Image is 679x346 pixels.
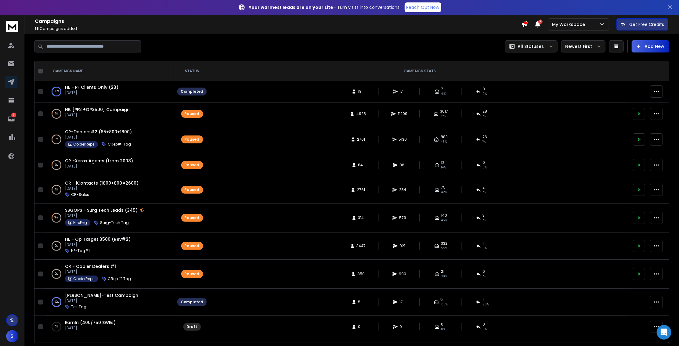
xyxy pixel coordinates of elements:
span: 990 [399,272,406,276]
button: S [6,330,18,342]
span: 1 % [483,114,486,119]
td: 0%EarnIn (400/750 SWEs)[DATE] [45,316,174,338]
span: 14 % [441,165,446,170]
p: [DATE] [65,298,138,303]
p: 16 % [55,215,59,221]
div: Paused [185,137,200,142]
td: 0%CR - Copier Dealers #1[DATE]CopierRepsCRep#1 Tag [45,260,174,289]
p: CopierReps [73,276,95,281]
span: 3447 [357,243,366,248]
span: 7 [441,87,443,92]
span: 1 % [483,190,486,195]
span: 6 [483,269,485,274]
button: Get Free Credits [616,18,668,31]
a: Reach Out Now [405,2,441,12]
p: [DATE] [65,113,130,117]
p: [DATE] [65,213,144,218]
td: 7%HE: [PF2 +OP3500] Campaign[DATE] [45,103,174,125]
p: 100 % [54,299,59,305]
span: 41 % [441,92,446,96]
span: 579 [399,215,406,220]
p: CR-Sales [71,192,89,197]
span: 100 % [441,302,448,307]
span: CR - Copier Dealers #1 [65,263,116,269]
p: 100 % [54,88,59,95]
button: Add New [632,40,669,52]
a: HE: [PF2 +OP3500] Campaign [65,106,130,113]
div: Paused [185,272,200,276]
p: [DATE] [65,269,131,274]
span: 850 [358,272,365,276]
span: 45 % [441,218,447,223]
p: [DATE] [65,326,116,330]
span: 12 [441,160,445,165]
div: Completed [181,89,203,94]
span: 5 [358,300,364,305]
p: [DATE] [65,242,131,247]
span: 0 % [483,92,487,96]
p: Surg-Tech Tag [100,220,129,225]
p: Campaigns added [35,26,521,31]
a: SSGOPS - Surg Tech Leads (345) [65,207,138,213]
a: HE - Op Target 3500 (Rev#2) [65,236,131,242]
span: 42 % [441,190,447,195]
span: 3617 [440,109,448,114]
p: 7 % [55,162,58,168]
p: Reach Out Now [406,4,439,10]
span: 1 % [483,139,486,144]
p: TestTag [71,305,86,309]
span: 0% [483,327,487,332]
span: 332 [441,241,447,246]
span: 4928 [356,111,366,116]
h1: Campaigns [35,18,521,25]
div: Paused [185,243,200,248]
span: 883 [441,135,448,139]
span: 921 [400,243,406,248]
span: 17 [400,89,406,94]
td: 2%CR - iContacts (1800+800=2600)[DATE]CR-Sales [45,176,174,204]
div: Open Intercom Messenger [657,325,671,340]
span: 1 % [483,218,486,223]
span: 15 [35,26,39,31]
span: 0 [358,324,364,329]
span: 0 [400,324,406,329]
span: 2 [483,185,485,190]
td: 16%SSGOPS - Surg Tech Leads (345)[DATE]HireEngSurg-Tech Tag [45,204,174,232]
span: 0 [483,322,485,327]
span: 75 [441,185,446,190]
img: logo [6,21,18,32]
span: CR-Dealers#2 (85+800+1800) [65,129,132,135]
p: 0 % [55,271,58,277]
span: 211 [441,269,446,274]
span: 73 % [440,114,446,119]
span: CR - iContacts (1800+800=2600) [65,180,139,186]
span: 0 [441,322,444,327]
p: CopierReps [73,142,95,147]
span: 26 [483,135,487,139]
p: 9 [11,113,16,117]
span: 3 [483,213,485,218]
span: 0 % [483,246,487,251]
a: CR -Xerox Agents (from 2008) [65,158,133,164]
p: 7 % [55,111,58,117]
div: Draft [187,324,197,329]
span: 28 [483,109,487,114]
a: [PERSON_NAME]-Test Campaign [65,292,138,298]
div: Paused [185,111,200,116]
p: [DATE] [65,135,132,140]
div: Completed [181,300,203,305]
span: 11209 [398,111,407,116]
a: EarnIn (400/750 SWEs) [65,319,116,326]
a: HE - PF Clients Only (23) [65,84,118,90]
p: [DATE] [65,164,133,169]
p: 6 % [55,136,58,142]
span: 2761 [357,187,365,192]
td: 100%HE - PF Clients Only (23)[DATE] [45,81,174,103]
p: 2 % [55,187,58,193]
p: My Workspace [552,21,587,27]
